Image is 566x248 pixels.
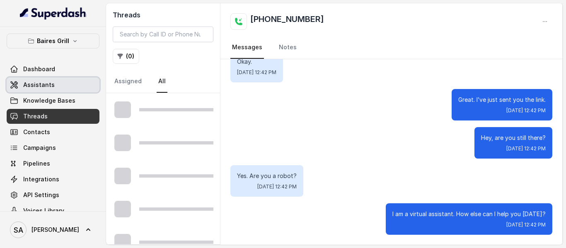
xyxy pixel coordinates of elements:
p: Baires Grill [37,36,69,46]
span: [DATE] 12:42 PM [506,145,546,152]
p: Great. I’ve just sent you the link. [458,96,546,104]
nav: Tabs [230,36,553,59]
span: Dashboard [23,65,55,73]
span: Campaigns [23,144,56,152]
h2: [PHONE_NUMBER] [250,13,324,30]
span: Knowledge Bases [23,96,75,105]
span: Pipelines [23,159,50,168]
text: SA [14,226,23,234]
span: [DATE] 12:42 PM [237,69,276,76]
a: Dashboard [7,62,99,77]
span: [DATE] 12:42 PM [506,222,546,228]
a: Threads [7,109,99,124]
a: Assistants [7,77,99,92]
a: Messages [230,36,264,59]
span: Contacts [23,128,50,136]
img: light.svg [20,7,87,20]
a: All [157,70,167,93]
p: I am a virtual assistant. How else can I help you [DATE]? [392,210,546,218]
span: [DATE] 12:42 PM [257,183,297,190]
a: Notes [277,36,298,59]
span: API Settings [23,191,59,199]
button: Baires Grill [7,34,99,48]
h2: Threads [113,10,213,20]
span: [PERSON_NAME] [31,226,79,234]
span: Integrations [23,175,59,183]
a: Assigned [113,70,143,93]
p: Yes. Are you a robot? [237,172,297,180]
a: Voices Library [7,203,99,218]
span: Threads [23,112,48,120]
nav: Tabs [113,70,213,93]
a: Campaigns [7,140,99,155]
span: [DATE] 12:42 PM [506,107,546,114]
button: (0) [113,49,139,64]
p: Hey, are you still there? [481,134,546,142]
a: Pipelines [7,156,99,171]
a: [PERSON_NAME] [7,218,99,241]
input: Search by Call ID or Phone Number [113,26,213,42]
span: Assistants [23,81,55,89]
a: API Settings [7,188,99,202]
a: Knowledge Bases [7,93,99,108]
p: Okay. [237,58,276,66]
a: Contacts [7,125,99,140]
span: Voices Library [23,207,64,215]
a: Integrations [7,172,99,187]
